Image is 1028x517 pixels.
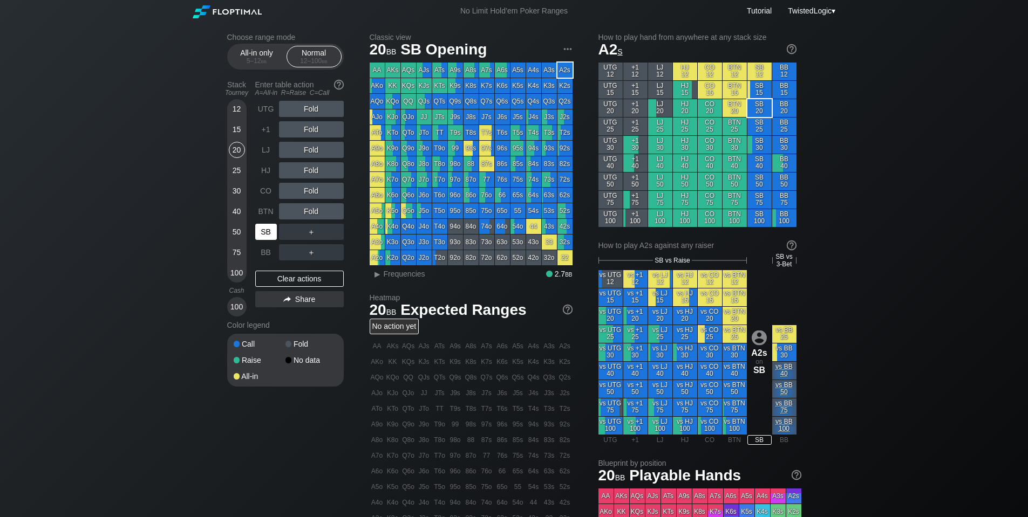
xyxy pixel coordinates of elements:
[542,141,557,156] div: 93s
[747,209,772,227] div: SB 100
[255,162,277,178] div: HJ
[291,57,337,65] div: 12 – 100
[370,78,385,93] div: AKo
[479,203,494,218] div: 75o
[227,33,344,42] h2: Choose range mode
[479,94,494,109] div: Q7s
[495,188,510,203] div: 66
[557,63,573,78] div: A2s
[495,78,510,93] div: K6s
[255,76,344,101] div: Enter table action
[673,136,697,154] div: HJ 30
[747,63,772,80] div: SB 12
[333,79,345,91] img: help.32db89a4.svg
[234,373,285,380] div: All-in
[285,356,337,364] div: No data
[464,141,479,156] div: 98s
[229,224,245,240] div: 50
[479,219,494,234] div: 74o
[448,172,463,187] div: 97o
[464,203,479,218] div: 85o
[370,250,385,265] div: A2o
[255,203,277,219] div: BTN
[448,219,463,234] div: 94o
[526,188,541,203] div: 64s
[464,156,479,171] div: 88
[448,250,463,265] div: 92o
[557,188,573,203] div: 62s
[417,63,432,78] div: AJs
[417,172,432,187] div: J7o
[229,265,245,281] div: 100
[261,57,267,65] span: bb
[557,141,573,156] div: 92s
[432,188,447,203] div: T6o
[495,141,510,156] div: 96s
[385,219,400,234] div: K4o
[791,469,802,481] img: help.32db89a4.svg
[772,99,796,117] div: BB 20
[401,125,416,140] div: QTo
[479,250,494,265] div: 72o
[479,141,494,156] div: 97s
[526,78,541,93] div: K4s
[385,141,400,156] div: K9o
[448,78,463,93] div: K9s
[598,241,796,250] div: How to play A2s against any raiser
[598,99,623,117] div: UTG 20
[385,125,400,140] div: KTo
[448,188,463,203] div: 96o
[598,191,623,209] div: UTG 75
[698,81,722,99] div: CO 15
[510,172,526,187] div: 75s
[399,42,488,59] span: SB Opening
[417,125,432,140] div: JTo
[510,125,526,140] div: T5s
[526,63,541,78] div: A4s
[370,203,385,218] div: A5o
[562,43,574,55] img: ellipsis.fd386fe8.svg
[673,191,697,209] div: HJ 75
[723,136,747,154] div: BTN 30
[479,156,494,171] div: 87s
[370,172,385,187] div: A7o
[557,219,573,234] div: 42s
[401,235,416,250] div: Q3o
[232,46,282,67] div: All-in only
[401,141,416,156] div: Q9o
[432,78,447,93] div: KTs
[542,125,557,140] div: T3s
[723,173,747,190] div: BTN 50
[648,209,672,227] div: LJ 100
[255,89,344,96] div: A=All-in R=Raise C=Call
[432,250,447,265] div: T2o
[417,203,432,218] div: J5o
[648,154,672,172] div: LJ 40
[432,109,447,125] div: JTs
[255,142,277,158] div: LJ
[464,235,479,250] div: 83o
[542,94,557,109] div: Q3s
[479,235,494,250] div: 73o
[464,125,479,140] div: T8s
[698,99,722,117] div: CO 20
[698,63,722,80] div: CO 12
[385,63,400,78] div: AKs
[229,142,245,158] div: 20
[234,340,285,348] div: Call
[510,219,526,234] div: 54o
[495,172,510,187] div: 76s
[432,94,447,109] div: QTs
[648,191,672,209] div: LJ 75
[542,203,557,218] div: 53s
[432,219,447,234] div: T4o
[401,94,416,109] div: QQ
[786,43,798,55] img: help.32db89a4.svg
[772,173,796,190] div: BB 50
[772,154,796,172] div: BB 40
[229,101,245,117] div: 12
[673,99,697,117] div: HJ 20
[234,356,285,364] div: Raise
[417,156,432,171] div: J8o
[255,224,277,240] div: SB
